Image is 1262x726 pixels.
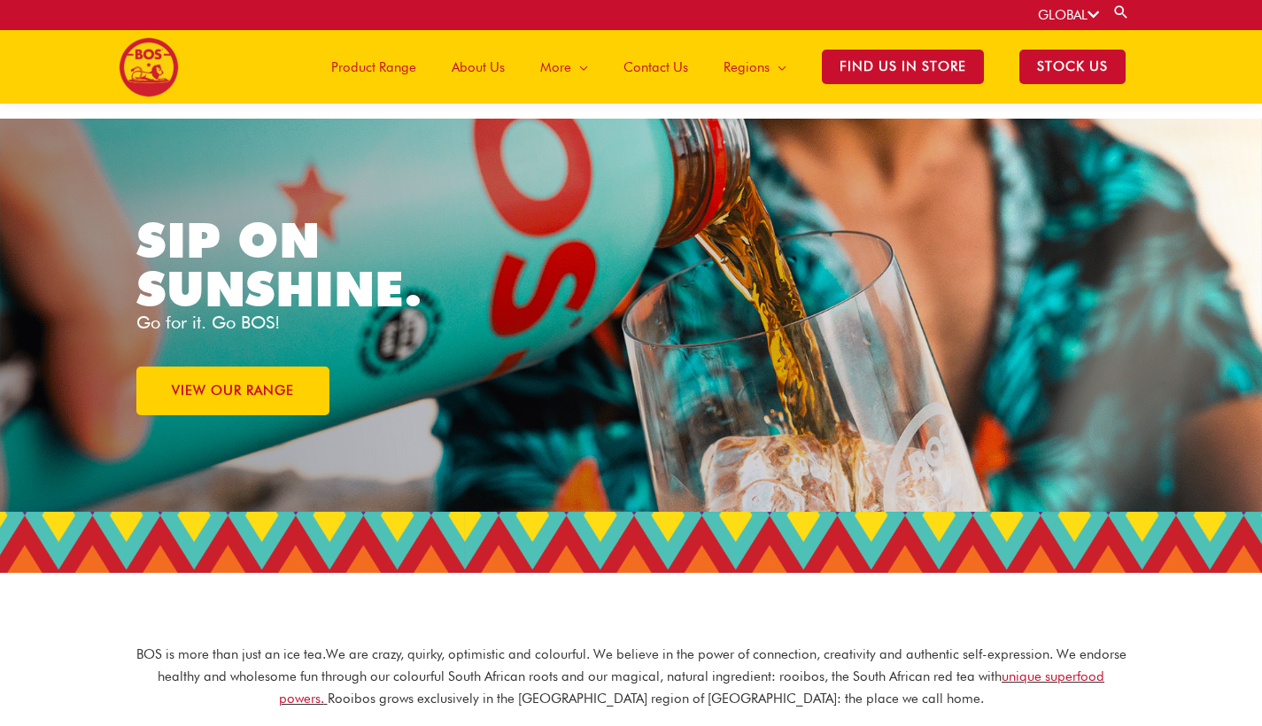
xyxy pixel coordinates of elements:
[804,30,1002,104] a: Find Us in Store
[1038,7,1099,23] a: GLOBAL
[623,41,688,94] span: Contact Us
[822,50,984,84] span: Find Us in Store
[606,30,706,104] a: Contact Us
[314,30,434,104] a: Product Range
[1002,30,1143,104] a: STOCK US
[135,644,1127,709] p: BOS is more than just an ice tea. We are crazy, quirky, optimistic and colourful. We believe in t...
[1112,4,1130,20] a: Search button
[136,367,329,415] a: VIEW OUR RANGE
[452,41,505,94] span: About Us
[279,668,1105,707] a: unique superfood powers.
[300,30,1143,104] nav: Site Navigation
[706,30,804,104] a: Regions
[172,384,294,398] span: VIEW OUR RANGE
[136,313,631,331] p: Go for it. Go BOS!
[136,216,498,313] h1: SIP ON SUNSHINE.
[119,37,179,97] img: BOS logo finals-200px
[1019,50,1126,84] span: STOCK US
[724,41,770,94] span: Regions
[540,41,571,94] span: More
[331,41,416,94] span: Product Range
[434,30,523,104] a: About Us
[523,30,606,104] a: More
